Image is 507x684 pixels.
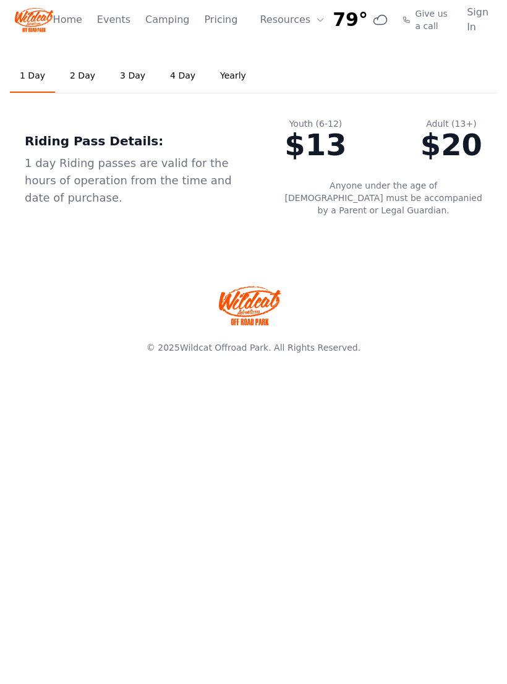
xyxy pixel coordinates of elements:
[210,59,256,93] a: Yearly
[420,130,482,160] div: $20
[219,286,281,325] img: Wildcat Offroad park
[97,12,130,27] a: Events
[204,12,237,27] a: Pricing
[284,130,346,160] div: $13
[403,7,452,32] a: Give us a call
[180,343,268,353] a: Wildcat Offroad Park
[284,179,482,216] p: Anyone under the age of [DEMOGRAPHIC_DATA] must be accompanied by a Parent or Legal Guardian.
[25,155,255,207] div: 1 day Riding passes are valid for the hours of operation from the time and date of purchase.
[333,9,368,31] span: 79°
[147,343,360,353] span: © 2025 . All Rights Reserved.
[160,59,205,93] a: 4 Day
[252,7,333,32] button: Resources
[467,5,492,35] a: Sign In
[53,12,82,27] a: Home
[10,59,55,93] a: 1 Day
[110,59,155,93] a: 3 Day
[25,132,255,150] div: Riding Pass Details:
[420,118,482,130] div: Adult (13+)
[15,5,53,35] img: Wildcat Logo
[415,7,453,32] span: Give us a call
[145,12,189,27] a: Camping
[284,118,346,130] div: Youth (6-12)
[60,59,105,93] a: 2 Day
